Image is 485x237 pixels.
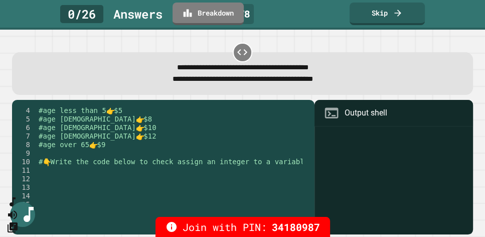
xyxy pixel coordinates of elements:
div: 6 [12,124,37,132]
div: Output shell [345,107,387,119]
button: Mute music [7,208,19,221]
div: Join with PIN: [155,217,330,237]
div: 14 [12,192,37,200]
div: 9 [12,149,37,158]
div: 4 [12,106,37,115]
div: 15 [12,200,37,209]
button: SpeedDial basic example [7,196,19,208]
span: 34180987 [272,219,320,234]
div: 13 [12,183,37,192]
div: 7 [12,132,37,141]
div: 11 [12,166,37,175]
div: 12 [12,175,37,183]
div: 5 [12,115,37,124]
a: Breakdown [173,3,244,25]
div: 8 [12,141,37,149]
div: Answer s [113,5,163,23]
button: Change Music [7,221,19,233]
a: Skip [350,3,425,25]
div: 0 / 26 [60,5,103,23]
div: 10 [12,158,37,166]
